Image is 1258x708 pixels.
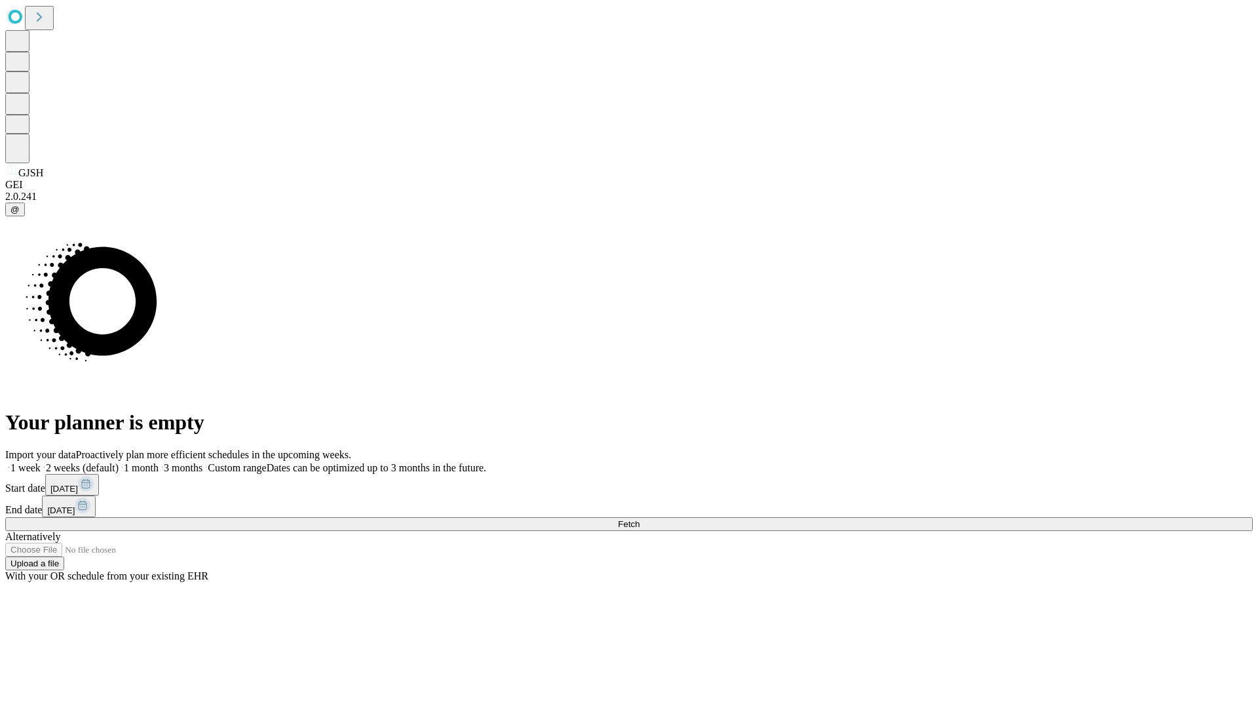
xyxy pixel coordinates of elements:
span: [DATE] [47,505,75,515]
span: @ [10,205,20,214]
span: Fetch [618,519,639,529]
button: @ [5,203,25,216]
h1: Your planner is empty [5,410,1253,435]
span: 3 months [164,462,202,473]
button: Fetch [5,517,1253,531]
span: With your OR schedule from your existing EHR [5,570,208,581]
span: [DATE] [50,484,78,494]
span: 2 weeks (default) [46,462,119,473]
button: Upload a file [5,557,64,570]
button: [DATE] [42,496,96,517]
div: GEI [5,179,1253,191]
span: Alternatively [5,531,60,542]
span: 1 month [124,462,159,473]
div: 2.0.241 [5,191,1253,203]
span: Dates can be optimized up to 3 months in the future. [267,462,486,473]
div: End date [5,496,1253,517]
div: Start date [5,474,1253,496]
span: GJSH [18,167,43,178]
span: 1 week [10,462,41,473]
button: [DATE] [45,474,99,496]
span: Import your data [5,449,76,460]
span: Proactively plan more efficient schedules in the upcoming weeks. [76,449,351,460]
span: Custom range [208,462,266,473]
